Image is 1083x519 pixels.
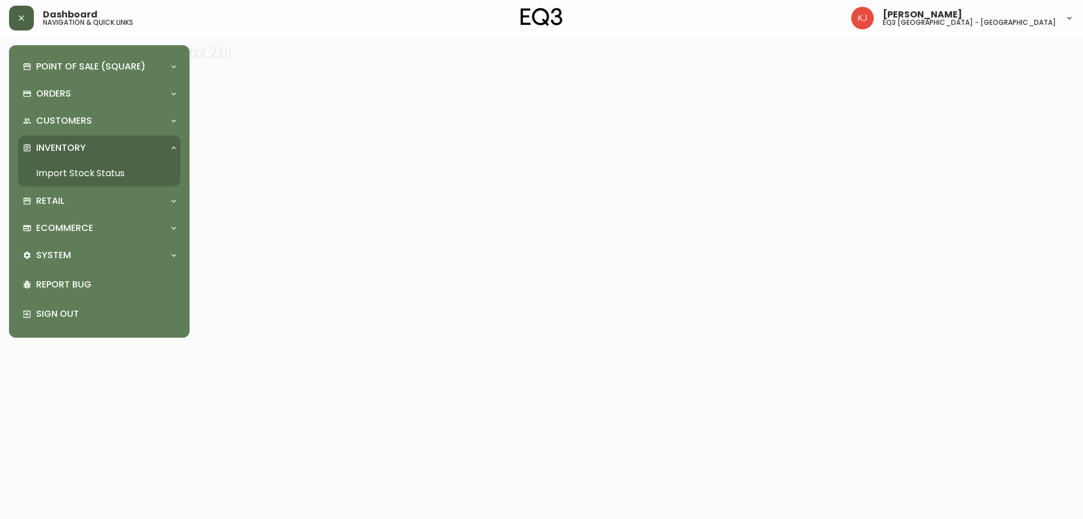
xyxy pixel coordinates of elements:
a: Import Stock Status [18,160,180,186]
p: Inventory [36,142,86,154]
span: Dashboard [43,10,98,19]
div: Sign Out [18,299,180,329]
div: Orders [18,81,180,106]
div: Customers [18,108,180,133]
img: 24a625d34e264d2520941288c4a55f8e [851,7,874,29]
div: System [18,243,180,268]
span: [PERSON_NAME] [883,10,962,19]
p: Customers [36,115,92,127]
p: Orders [36,88,71,100]
p: Sign Out [36,308,176,320]
h5: eq3 [GEOGRAPHIC_DATA] - [GEOGRAPHIC_DATA] [883,19,1056,26]
div: Inventory [18,136,180,160]
p: System [36,249,71,261]
p: Retail [36,195,64,207]
div: Ecommerce [18,216,180,241]
p: Point of Sale (Square) [36,60,146,73]
p: Report Bug [36,278,176,291]
div: Retail [18,189,180,213]
div: Point of Sale (Square) [18,54,180,79]
div: Report Bug [18,270,180,299]
p: Ecommerce [36,222,93,234]
h5: navigation & quick links [43,19,133,26]
img: logo [521,8,562,26]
